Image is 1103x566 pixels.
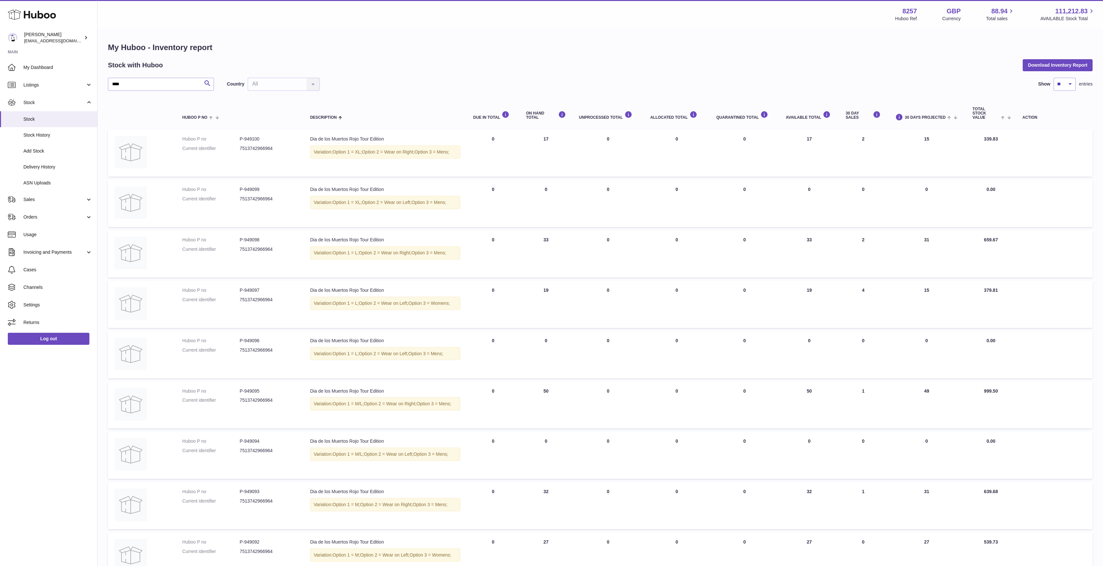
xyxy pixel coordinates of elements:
td: 0 [467,432,520,479]
span: Option 3 = Mens; [414,451,448,457]
dt: Current identifier [182,196,240,202]
dt: Current identifier [182,145,240,152]
td: 4 [839,281,887,328]
span: Delivery History [23,164,92,170]
strong: GBP [947,7,961,16]
span: Option 2 = Wear on Left; [359,351,409,356]
td: 31 [887,230,966,277]
td: 0 [644,230,710,277]
span: 999.50 [984,388,998,394]
td: 19 [779,281,839,328]
div: 30 DAY SALES [846,111,881,120]
td: 15 [887,281,966,328]
td: 49 [887,382,966,429]
span: Option 1 = XL; [333,149,362,155]
div: Dia de los Muertos Rojo Tour Edition [310,539,460,545]
span: Usage [23,232,92,238]
span: 539.73 [984,539,998,545]
span: 0 [743,136,746,141]
span: Orders [23,214,85,220]
dt: Current identifier [182,498,240,504]
dt: Current identifier [182,297,240,303]
span: Option 1 = M/L; [333,401,364,406]
td: 0 [572,331,644,378]
td: 0 [644,331,710,378]
span: Total stock value [973,107,999,120]
td: 0 [519,180,572,227]
span: Option 2 = Wear on Right; [359,250,412,255]
span: entries [1079,81,1093,87]
td: 0 [467,180,520,227]
span: 0 [743,539,746,545]
span: Listings [23,82,85,88]
td: 2 [839,129,887,177]
td: 0 [839,180,887,227]
h2: Stock with Huboo [108,61,163,70]
td: 0 [467,382,520,429]
div: Dia de los Muertos Rojo Tour Edition [310,438,460,444]
td: 33 [779,230,839,277]
span: 0.00 [987,338,995,343]
span: My Dashboard [23,64,92,71]
div: Variation: [310,246,460,260]
a: 88.94 Total sales [986,7,1015,22]
span: 639.68 [984,489,998,494]
td: 0 [572,382,644,429]
span: Add Stock [23,148,92,154]
td: 2 [839,230,887,277]
td: 0 [467,482,520,529]
dd: 7513742966964 [240,397,297,403]
div: Action [1022,115,1086,120]
img: product image [114,489,147,521]
label: Country [227,81,244,87]
label: Show [1038,81,1050,87]
div: Dia de los Muertos Rojo Tour Edition [310,186,460,193]
td: 0 [572,180,644,227]
span: Option 1 = L; [333,301,359,306]
span: Option 3 = Mens; [416,401,451,406]
div: Variation: [310,297,460,310]
span: Option 3 = Mens; [413,502,448,507]
div: DUE IN TOTAL [473,111,513,120]
span: Option 3 = Mens; [412,250,446,255]
span: 339.83 [984,136,998,141]
div: Dia de los Muertos Rojo Tour Edition [310,388,460,394]
span: Stock [23,116,92,122]
span: Option 3 = Womens; [408,301,450,306]
a: Log out [8,333,89,344]
span: Option 3 = Mens; [408,351,443,356]
td: 33 [519,230,572,277]
td: 0 [644,382,710,429]
td: 0 [887,331,966,378]
span: Option 3 = Mens; [412,200,446,205]
td: 0 [839,331,887,378]
td: 50 [519,382,572,429]
td: 0 [644,482,710,529]
dd: 7513742966964 [240,145,297,152]
div: Dia de los Muertos Rojo Tour Edition [310,237,460,243]
div: Huboo Ref [895,16,917,22]
td: 1 [839,482,887,529]
dd: 7513742966964 [240,498,297,504]
span: Option 2 = Wear on Left; [360,552,410,558]
span: Option 1 = XL; [333,200,362,205]
td: 0 [887,432,966,479]
dd: P-949099 [240,186,297,193]
div: Currency [942,16,961,22]
td: 0 [467,281,520,328]
a: 111,212.83 AVAILABLE Stock Total [1040,7,1095,22]
dd: 7513742966964 [240,196,297,202]
span: Huboo P no [182,115,207,120]
dt: Huboo P no [182,489,240,495]
span: Returns [23,319,92,326]
span: Option 2 = Wear on Right; [364,401,416,406]
span: Total sales [986,16,1015,22]
span: Option 2 = Wear on Right; [362,149,414,155]
td: 0 [779,331,839,378]
div: Variation: [310,397,460,411]
td: 0 [467,129,520,177]
img: product image [114,338,147,370]
dt: Huboo P no [182,136,240,142]
dt: Huboo P no [182,388,240,394]
dd: P-949100 [240,136,297,142]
